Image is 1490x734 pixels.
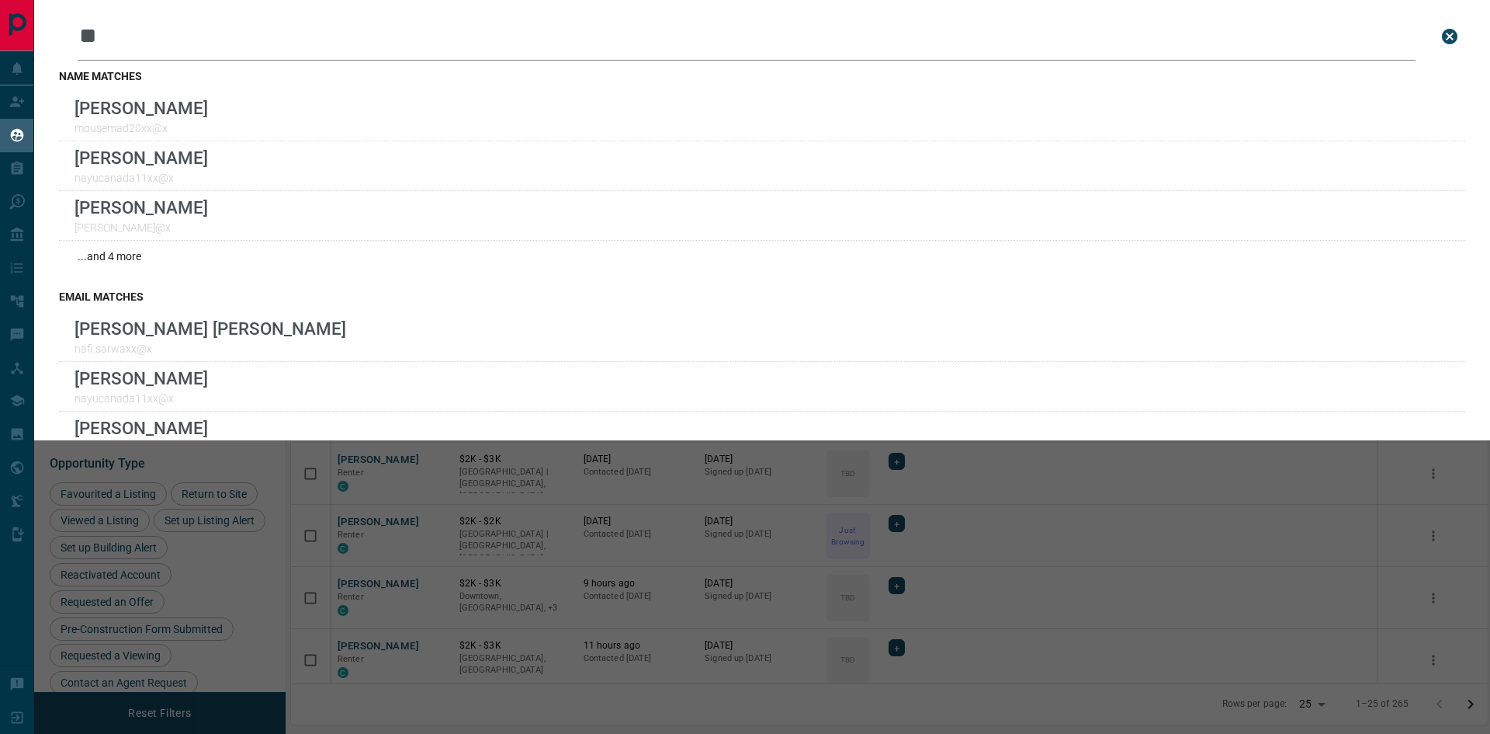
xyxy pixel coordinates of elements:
p: nayucanada11xx@x [74,392,208,405]
p: [PERSON_NAME] [74,418,208,438]
p: nayucanada11xx@x [74,172,208,184]
p: [PERSON_NAME] [74,197,208,217]
p: [PERSON_NAME] [PERSON_NAME] [74,318,346,339]
button: close search bar [1434,21,1465,52]
p: [PERSON_NAME] [74,148,208,168]
p: [PERSON_NAME]@x [74,221,208,234]
h3: name matches [59,70,1465,82]
h3: email matches [59,290,1465,303]
p: nafi.sarwaxx@x [74,343,346,355]
p: mousemad20xx@x [74,122,208,134]
p: [PERSON_NAME] [74,98,208,118]
p: [PERSON_NAME] [74,368,208,388]
div: ...and 4 more [59,241,1465,272]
